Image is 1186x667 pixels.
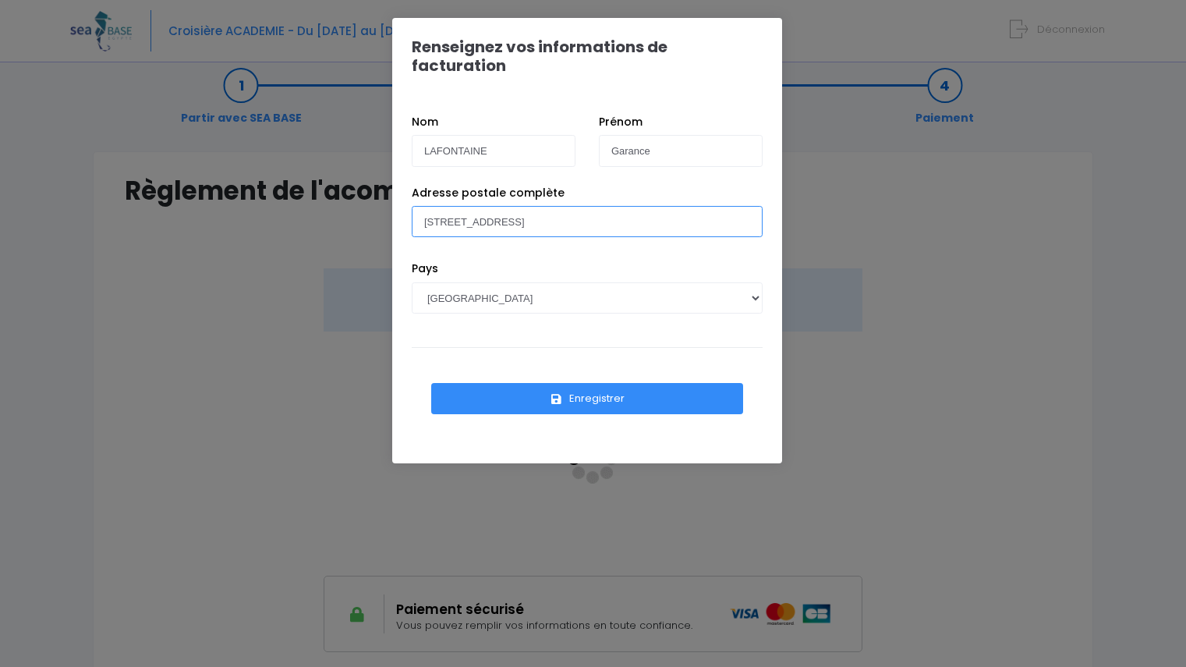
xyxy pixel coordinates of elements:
label: Adresse postale complète [412,185,565,201]
label: Prénom [599,114,643,130]
label: Nom [412,114,438,130]
button: Enregistrer [431,383,743,414]
h1: Renseignez vos informations de facturation [412,37,763,75]
label: Pays [412,261,438,277]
